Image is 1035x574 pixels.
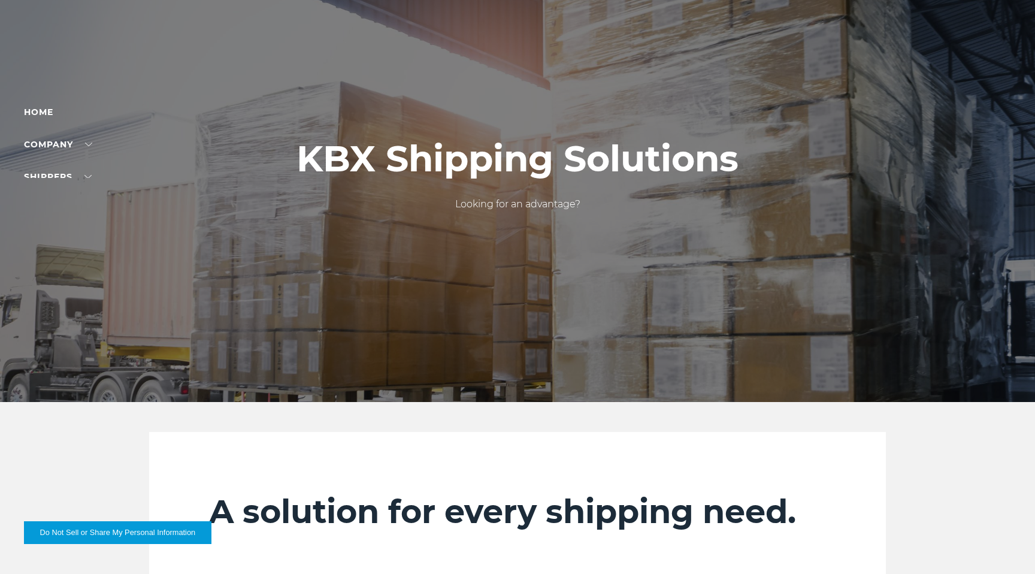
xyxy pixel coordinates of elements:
[24,521,211,544] button: Do Not Sell or Share My Personal Information
[296,197,739,212] p: Looking for an advantage?
[296,138,739,179] h1: KBX Shipping Solutions
[24,107,53,117] a: Home
[24,139,92,150] a: Company
[209,492,826,531] h2: A solution for every shipping need.
[24,171,92,182] a: SHIPPERS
